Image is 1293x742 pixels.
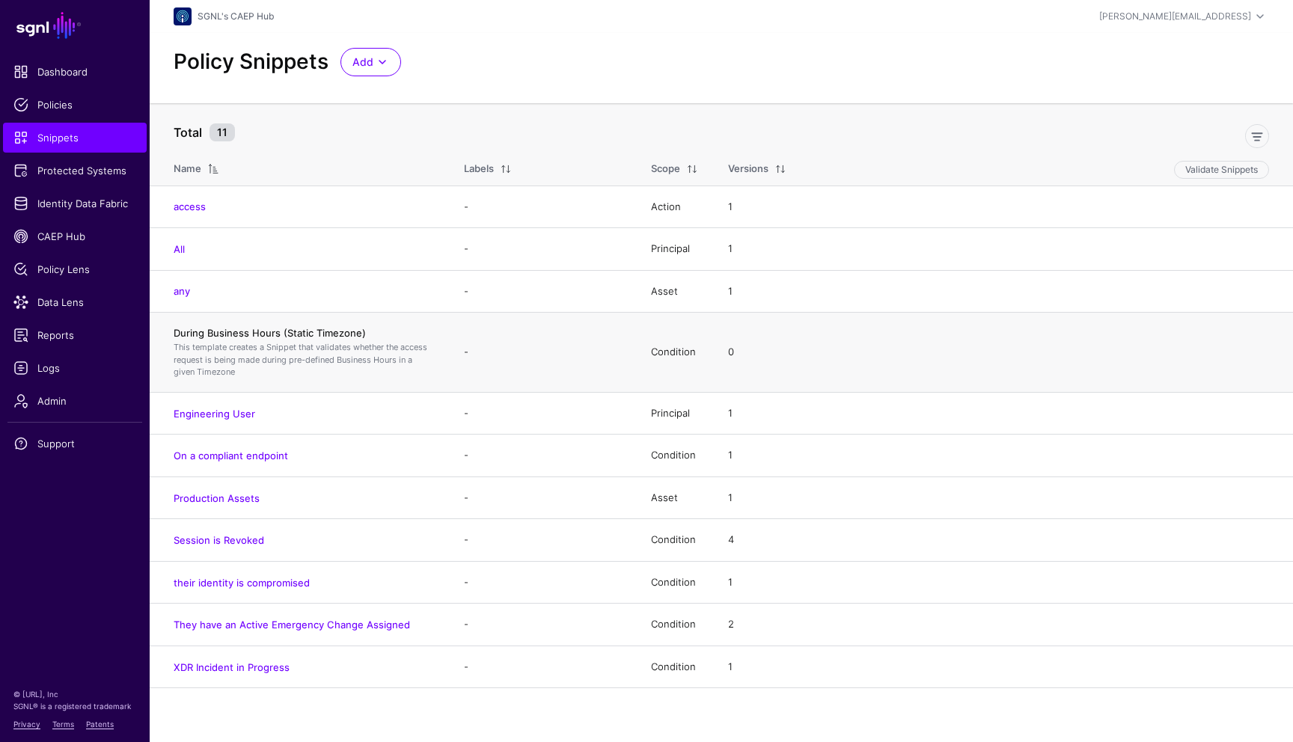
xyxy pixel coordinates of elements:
a: Data Lens [3,287,147,317]
a: SGNL's CAEP Hub [198,10,274,22]
td: - [449,435,636,477]
td: - [449,270,636,313]
a: All [174,243,185,255]
td: - [449,476,636,519]
span: CAEP Hub [13,229,136,244]
td: - [449,604,636,646]
span: Dashboard [13,64,136,79]
a: On a compliant endpoint [174,450,288,462]
span: Snippets [13,130,136,145]
a: their identity is compromised [174,577,310,589]
td: - [449,519,636,562]
a: Patents [86,720,114,729]
div: [PERSON_NAME][EMAIL_ADDRESS] [1099,10,1251,23]
div: 1 [725,200,736,215]
p: This template creates a Snippet that validates whether the access request is being made during pr... [174,341,434,378]
td: Condition [636,646,713,688]
p: SGNL® is a registered trademark [13,700,136,712]
div: Scope [651,162,680,177]
div: 1 [725,491,736,506]
span: Logs [13,361,136,375]
a: During Business Hours (Static Timezone) [174,327,366,339]
a: any [174,285,190,297]
span: Add [352,54,373,70]
span: Support [13,436,136,451]
span: Policies [13,97,136,112]
a: Protected Systems [3,156,147,185]
td: - [449,646,636,688]
a: Snippets [3,123,147,153]
td: Condition [636,561,713,604]
p: © [URL], Inc [13,688,136,700]
td: Principal [636,392,713,435]
span: Data Lens [13,295,136,310]
td: - [449,561,636,604]
span: Admin [13,393,136,408]
div: 1 [725,284,736,299]
div: Name [174,162,201,177]
h2: Policy Snippets [174,49,328,75]
span: Reports [13,328,136,343]
div: 1 [725,575,736,590]
div: Labels [464,162,494,177]
div: 1 [725,660,736,675]
a: They have an Active Emergency Change Assigned [174,619,410,631]
a: Privacy [13,720,40,729]
a: access [174,200,206,212]
a: Production Assets [174,492,260,504]
a: XDR Incident in Progress [174,661,290,673]
td: Condition [636,604,713,646]
a: Policies [3,90,147,120]
a: Dashboard [3,57,147,87]
div: 2 [725,617,737,632]
a: Policy Lens [3,254,147,284]
td: Condition [636,313,713,393]
td: - [449,185,636,228]
div: 4 [725,533,737,548]
td: Asset [636,476,713,519]
td: Action [636,185,713,228]
a: Terms [52,720,74,729]
img: svg+xml;base64,PHN2ZyB3aWR0aD0iNjQiIGhlaWdodD0iNjQiIHZpZXdCb3g9IjAgMCA2NCA2NCIgZmlsbD0ibm9uZSIgeG... [174,7,192,25]
span: Identity Data Fabric [13,196,136,211]
a: Reports [3,320,147,350]
span: Policy Lens [13,262,136,277]
a: SGNL [9,9,141,42]
td: Condition [636,435,713,477]
a: Logs [3,353,147,383]
a: Session is Revoked [174,534,264,546]
div: Versions [728,162,768,177]
td: Asset [636,270,713,313]
td: - [449,228,636,271]
strong: Total [174,125,202,140]
a: CAEP Hub [3,221,147,251]
div: 1 [725,448,736,463]
a: Engineering User [174,408,255,420]
td: - [449,313,636,393]
a: Admin [3,386,147,416]
div: 1 [725,406,736,421]
a: Identity Data Fabric [3,188,147,218]
span: Protected Systems [13,163,136,178]
small: 11 [210,123,235,141]
td: 0 [713,313,1293,393]
button: Validate Snippets [1174,161,1269,179]
td: - [449,392,636,435]
div: 1 [725,242,736,257]
td: Condition [636,519,713,562]
td: Principal [636,228,713,271]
